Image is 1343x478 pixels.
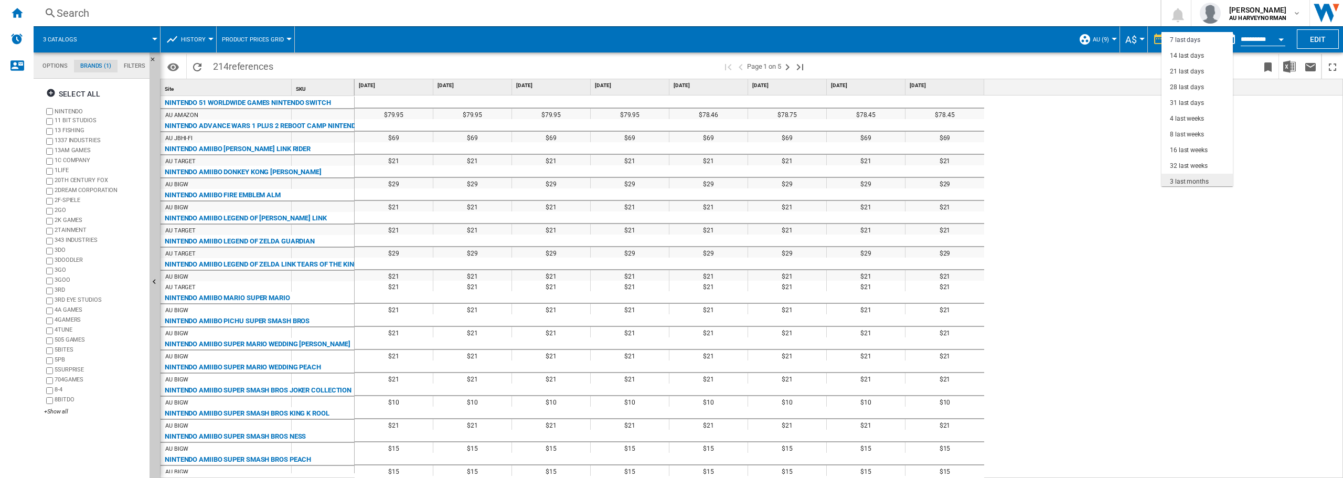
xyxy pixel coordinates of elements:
div: 8 last weeks [1170,130,1204,139]
div: 4 last weeks [1170,114,1204,123]
div: 21 last days [1170,67,1204,76]
div: 3 last months [1170,177,1209,186]
div: 32 last weeks [1170,162,1208,171]
div: 16 last weeks [1170,146,1208,155]
div: 31 last days [1170,99,1204,108]
div: 28 last days [1170,83,1204,92]
div: 7 last days [1170,36,1200,45]
div: 14 last days [1170,51,1204,60]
